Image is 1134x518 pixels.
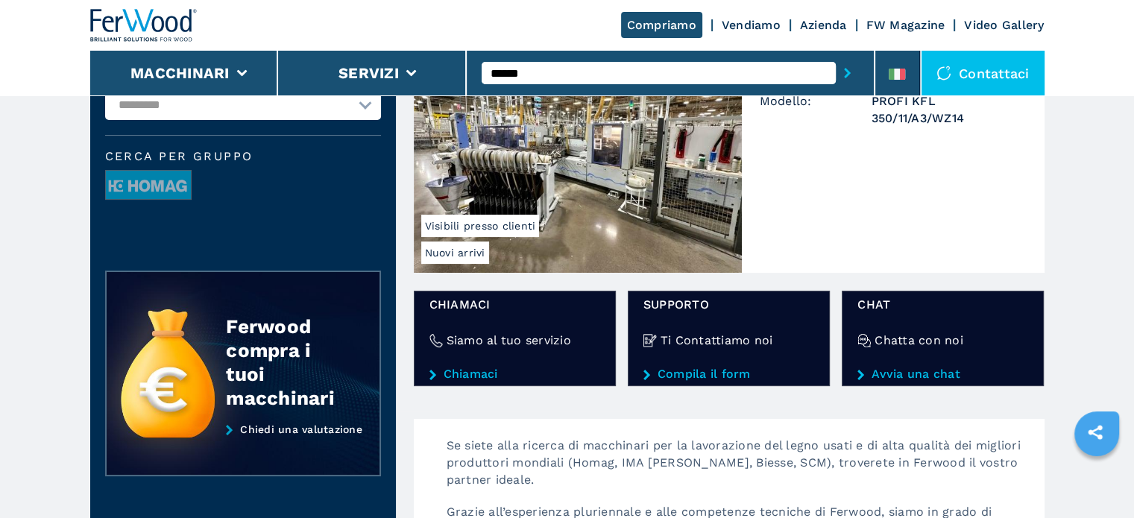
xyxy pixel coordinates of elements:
h3: PROFI KFL 350/11/A3/WZ14 [872,92,1027,127]
img: Chatta con noi [857,334,871,347]
a: Avvia una chat [857,367,1028,381]
img: Ti Contattiamo noi [643,334,657,347]
span: chat [857,296,1028,313]
a: FW Magazine [866,18,945,32]
span: Modello: [760,92,872,127]
img: Siamo al tuo servizio [429,334,443,347]
img: Ferwood [90,9,198,42]
a: Bordatrice LOTTO 1 HOMAG PROFI KFL 350/11/A3/WZ14Nuovi arriviVisibili presso clientiBordatrice LO... [414,19,1045,273]
a: Video Gallery [964,18,1044,32]
h4: Chatta con noi [875,332,963,349]
a: Vendiamo [722,18,781,32]
p: Se siete alla ricerca di macchinari per la lavorazione del legno usati e di alta qualità dei migl... [432,437,1045,503]
div: Ferwood compra i tuoi macchinari [226,315,350,410]
a: sharethis [1077,414,1114,451]
a: Azienda [800,18,847,32]
a: Chiedi una valutazione [105,423,381,477]
button: submit-button [836,56,859,90]
iframe: Chat [1071,451,1123,507]
img: Bordatrice LOTTO 1 HOMAG PROFI KFL 350/11/A3/WZ14 [414,19,742,273]
h4: Ti Contattiamo noi [661,332,773,349]
img: Contattaci [936,66,951,80]
span: Nuovi arrivi [421,241,489,264]
span: Chiamaci [429,296,600,313]
span: Visibili presso clienti [421,215,540,237]
a: Compriamo [621,12,702,38]
button: Servizi [338,64,399,82]
div: Contattaci [922,51,1045,95]
span: Supporto [643,296,814,313]
span: Cerca per Gruppo [105,151,381,162]
button: Macchinari [130,64,230,82]
a: Compila il form [643,367,814,381]
img: image [106,171,191,200]
h4: Siamo al tuo servizio [447,332,571,349]
a: Chiamaci [429,367,600,381]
